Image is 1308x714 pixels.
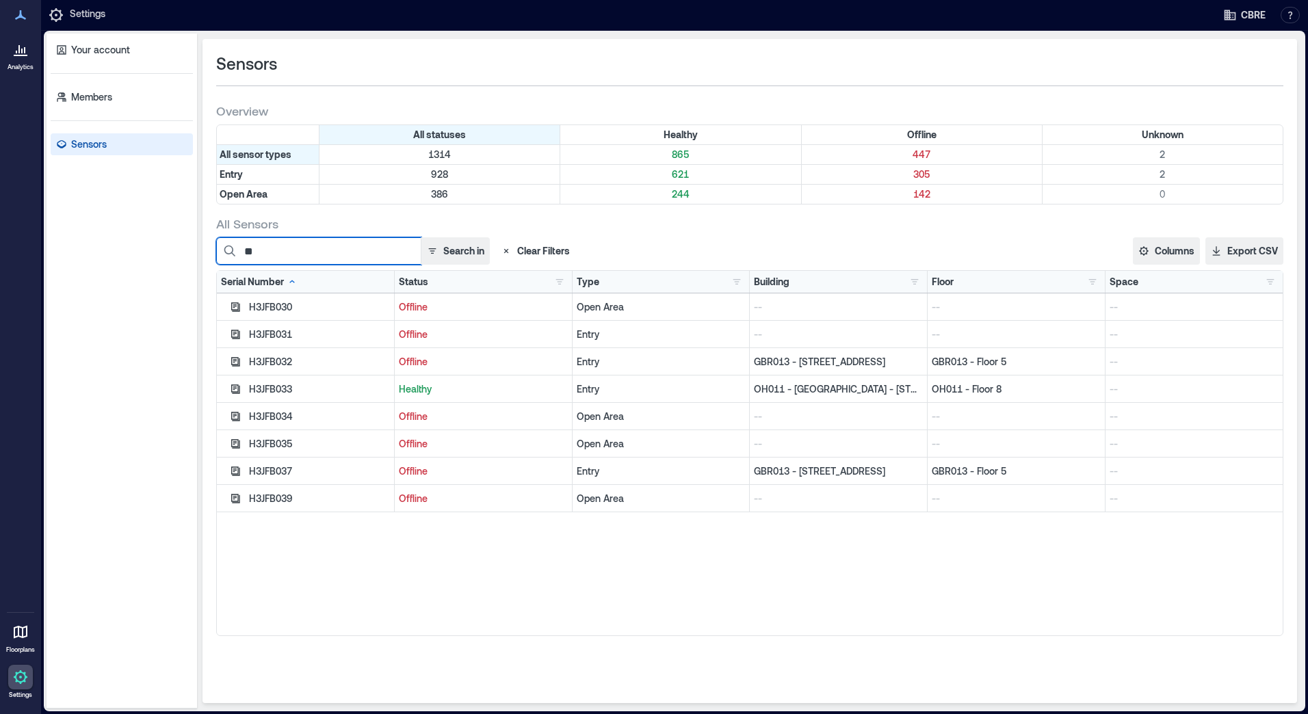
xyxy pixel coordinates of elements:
p: Offline [399,464,568,478]
a: Sensors [51,133,193,155]
p: 928 [322,168,557,181]
p: Sensors [71,137,107,151]
p: -- [754,410,923,423]
span: All Sensors [216,215,278,232]
p: Offline [399,492,568,505]
p: Analytics [8,63,34,71]
p: -- [1110,492,1279,505]
div: H3JFB035 [249,437,390,451]
a: Settings [4,661,37,703]
p: 142 [805,187,1039,201]
div: H3JFB037 [249,464,390,478]
button: CBRE [1219,4,1270,26]
p: 305 [805,168,1039,181]
p: Settings [9,691,32,699]
p: -- [754,437,923,451]
p: -- [932,437,1101,451]
span: Sensors [216,53,277,75]
div: All statuses [319,125,560,144]
a: Your account [51,39,193,61]
p: 244 [563,187,798,201]
span: CBRE [1241,8,1266,22]
div: H3JFB033 [249,382,390,396]
button: Clear Filters [495,237,575,265]
div: H3JFB031 [249,328,390,341]
div: Building [754,275,789,289]
a: Analytics [3,33,38,75]
a: Members [51,86,193,108]
div: Entry [577,328,746,341]
p: Offline [399,300,568,314]
p: Settings [70,7,105,23]
p: 1314 [322,148,557,161]
p: -- [754,492,923,505]
p: GBR013 - Floor 5 [932,355,1101,369]
p: Offline [399,328,568,341]
div: Floor [932,275,954,289]
p: 865 [563,148,798,161]
div: Filter by Status: Offline [802,125,1043,144]
div: Filter by Type: Entry & Status: Unknown [1043,165,1283,184]
p: Offline [399,355,568,369]
div: Open Area [577,437,746,451]
div: Entry [577,382,746,396]
p: GBR013 - [STREET_ADDRESS] [754,355,923,369]
div: H3JFB032 [249,355,390,369]
div: Filter by Type: Open Area & Status: Unknown (0 sensors) [1043,185,1283,204]
p: Members [71,90,112,104]
div: Type [577,275,599,289]
p: OH011 - [GEOGRAPHIC_DATA] - [STREET_ADDRESS] [754,382,923,396]
div: H3JFB030 [249,300,390,314]
p: -- [1110,328,1279,341]
p: 621 [563,168,798,181]
div: Filter by Type: Entry [217,165,319,184]
p: -- [1110,382,1279,396]
p: GBR013 - Floor 5 [932,464,1101,478]
p: Offline [399,410,568,423]
div: Entry [577,355,746,369]
p: -- [1110,355,1279,369]
p: Healthy [399,382,568,396]
button: Columns [1133,237,1200,265]
div: Entry [577,464,746,478]
p: -- [754,328,923,341]
div: Space [1110,275,1138,289]
div: Open Area [577,410,746,423]
div: Filter by Type: Entry & Status: Offline [802,165,1043,184]
div: Filter by Type: Entry & Status: Healthy [560,165,801,184]
p: OH011 - Floor 8 [932,382,1101,396]
div: Filter by Status: Unknown [1043,125,1283,144]
p: -- [932,492,1101,505]
div: Open Area [577,492,746,505]
div: Open Area [577,300,746,314]
div: Filter by Type: Open Area & Status: Healthy [560,185,801,204]
span: Overview [216,103,268,119]
p: -- [932,410,1101,423]
p: Your account [71,43,130,57]
div: H3JFB034 [249,410,390,423]
p: -- [932,300,1101,314]
a: Floorplans [2,616,39,658]
p: GBR013 - [STREET_ADDRESS] [754,464,923,478]
p: 386 [322,187,557,201]
div: All sensor types [217,145,319,164]
p: -- [1110,300,1279,314]
p: -- [1110,464,1279,478]
p: -- [932,328,1101,341]
p: 447 [805,148,1039,161]
div: Filter by Status: Healthy [560,125,801,144]
p: 2 [1045,148,1280,161]
p: Floorplans [6,646,35,654]
button: Search in [421,237,490,265]
p: Offline [399,437,568,451]
div: Status [399,275,428,289]
p: -- [1110,410,1279,423]
div: Serial Number [221,275,298,289]
p: -- [754,300,923,314]
button: Export CSV [1205,237,1283,265]
div: Filter by Type: Open Area [217,185,319,204]
div: Filter by Type: Open Area & Status: Offline [802,185,1043,204]
p: 0 [1045,187,1280,201]
p: 2 [1045,168,1280,181]
div: H3JFB039 [249,492,390,505]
